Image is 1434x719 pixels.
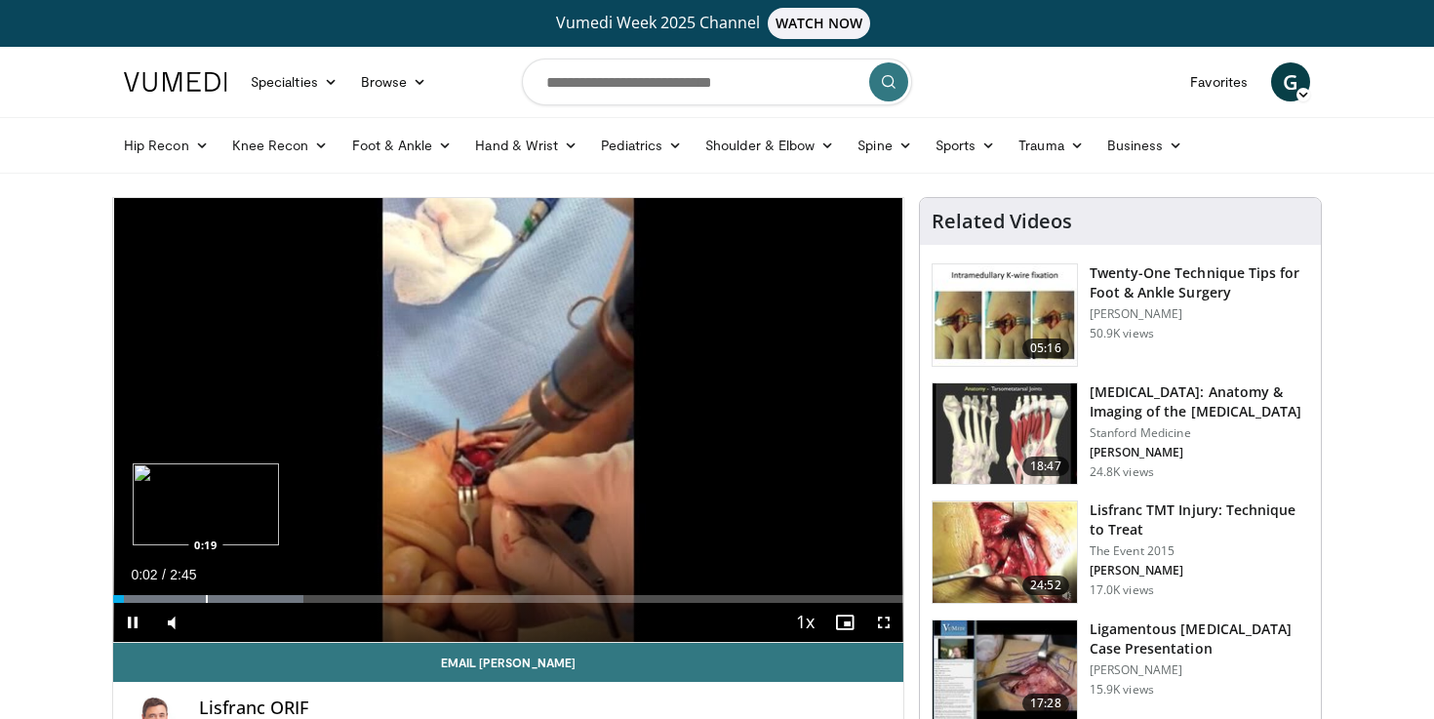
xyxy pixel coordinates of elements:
h3: Ligamentous [MEDICAL_DATA] Case Presentation [1090,619,1309,659]
a: G [1271,62,1310,101]
p: The Event 2015 [1090,543,1309,559]
a: Business [1095,126,1195,165]
a: Foot & Ankle [340,126,464,165]
button: Mute [152,603,191,642]
span: 18:47 [1022,457,1069,476]
a: 05:16 Twenty-One Technique Tips for Foot & Ankle Surgery [PERSON_NAME] 50.9K views [932,263,1309,367]
p: 24.8K views [1090,464,1154,480]
button: Enable picture-in-picture mode [825,603,864,642]
span: / [162,567,166,582]
span: 05:16 [1022,339,1069,358]
img: VuMedi Logo [124,72,227,92]
img: 184956fa-8010-450c-ab61-b39d3b62f7e2.150x105_q85_crop-smart_upscale.jpg [933,501,1077,603]
span: 24:52 [1022,576,1069,595]
h3: Lisfranc TMT Injury: Technique to Treat [1090,500,1309,539]
h3: Twenty-One Technique Tips for Foot & Ankle Surgery [1090,263,1309,302]
p: [PERSON_NAME] [1090,445,1309,460]
button: Pause [113,603,152,642]
button: Fullscreen [864,603,903,642]
h3: [MEDICAL_DATA]: Anatomy & Imaging of the [MEDICAL_DATA] [1090,382,1309,421]
p: [PERSON_NAME] [1090,662,1309,678]
img: cf38df8d-9b01-422e-ad42-3a0389097cd5.150x105_q85_crop-smart_upscale.jpg [933,383,1077,485]
h4: Lisfranc ORIF [199,698,888,719]
p: 17.0K views [1090,582,1154,598]
a: Favorites [1178,62,1259,101]
a: Pediatrics [589,126,694,165]
span: 17:28 [1022,694,1069,713]
div: Progress Bar [113,595,903,603]
img: image.jpeg [133,463,279,545]
a: Trauma [1007,126,1095,165]
button: Playback Rate [786,603,825,642]
a: Hip Recon [112,126,220,165]
p: 15.9K views [1090,682,1154,698]
h4: Related Videos [932,210,1072,233]
span: 0:02 [131,567,157,582]
a: Specialties [239,62,349,101]
p: Stanford Medicine [1090,425,1309,441]
a: Shoulder & Elbow [694,126,846,165]
span: 2:45 [170,567,196,582]
span: WATCH NOW [768,8,871,39]
a: Sports [924,126,1008,165]
a: Email [PERSON_NAME] [113,643,903,682]
a: Spine [846,126,923,165]
a: 24:52 Lisfranc TMT Injury: Technique to Treat The Event 2015 [PERSON_NAME] 17.0K views [932,500,1309,604]
img: 6702e58c-22b3-47ce-9497-b1c0ae175c4c.150x105_q85_crop-smart_upscale.jpg [933,264,1077,366]
p: [PERSON_NAME] [1090,306,1309,322]
input: Search topics, interventions [522,59,912,105]
a: Hand & Wrist [463,126,589,165]
a: Knee Recon [220,126,340,165]
a: Vumedi Week 2025 ChannelWATCH NOW [127,8,1307,39]
p: [PERSON_NAME] [1090,563,1309,579]
a: 18:47 [MEDICAL_DATA]: Anatomy & Imaging of the [MEDICAL_DATA] Stanford Medicine [PERSON_NAME] 24.... [932,382,1309,486]
video-js: Video Player [113,198,903,643]
a: Browse [349,62,439,101]
p: 50.9K views [1090,326,1154,341]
